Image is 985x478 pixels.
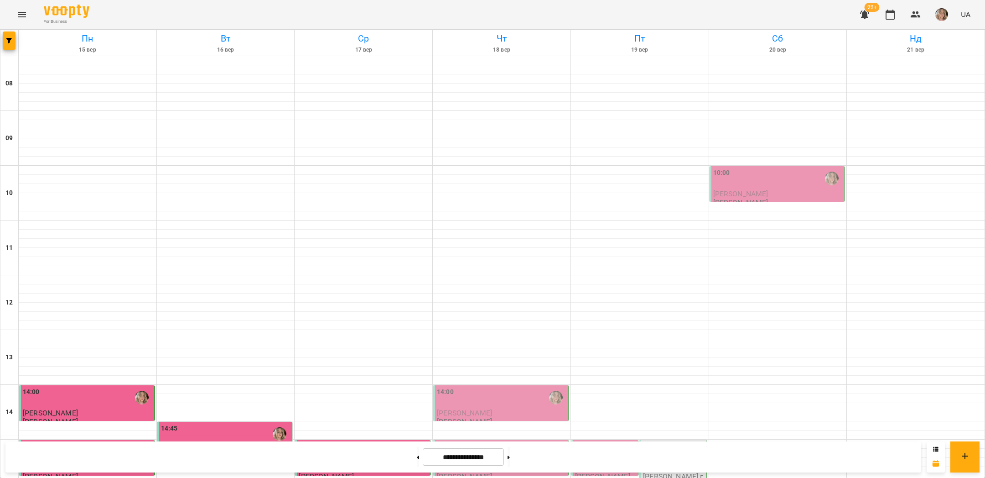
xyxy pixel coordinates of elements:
[158,46,293,54] h6: 16 вер
[23,418,78,425] p: [PERSON_NAME]
[5,79,13,89] h6: 08
[865,3,880,12] span: 99+
[713,168,730,178] label: 10:00
[161,424,178,434] label: 14:45
[135,391,149,404] img: Ірина Кінах
[5,188,13,198] h6: 10
[434,32,569,46] h6: Чт
[273,427,286,441] img: Ірина Кінах
[11,4,33,26] button: Menu
[710,32,845,46] h6: Сб
[5,298,13,308] h6: 12
[5,243,13,253] h6: 11
[825,172,839,185] img: Ірина Кінах
[848,32,983,46] h6: Нд
[5,352,13,362] h6: 13
[5,133,13,143] h6: 09
[437,409,492,417] span: [PERSON_NAME]
[437,418,492,425] p: [PERSON_NAME]
[434,46,569,54] h6: 18 вер
[713,189,768,198] span: [PERSON_NAME]
[710,46,845,54] h6: 20 вер
[23,387,40,397] label: 14:00
[20,32,155,46] h6: Пн
[23,409,78,417] span: [PERSON_NAME]
[158,32,293,46] h6: Вт
[961,10,970,19] span: UA
[572,32,707,46] h6: Пт
[5,407,13,417] h6: 14
[935,8,948,21] img: 96e0e92443e67f284b11d2ea48a6c5b1.jpg
[957,6,974,23] button: UA
[296,46,431,54] h6: 17 вер
[44,5,89,18] img: Voopty Logo
[848,46,983,54] h6: 21 вер
[20,46,155,54] h6: 15 вер
[572,46,707,54] h6: 19 вер
[713,199,768,206] p: [PERSON_NAME]
[296,32,431,46] h6: Ср
[437,387,454,397] label: 14:00
[44,19,89,25] span: For Business
[549,391,563,404] img: Ірина Кінах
